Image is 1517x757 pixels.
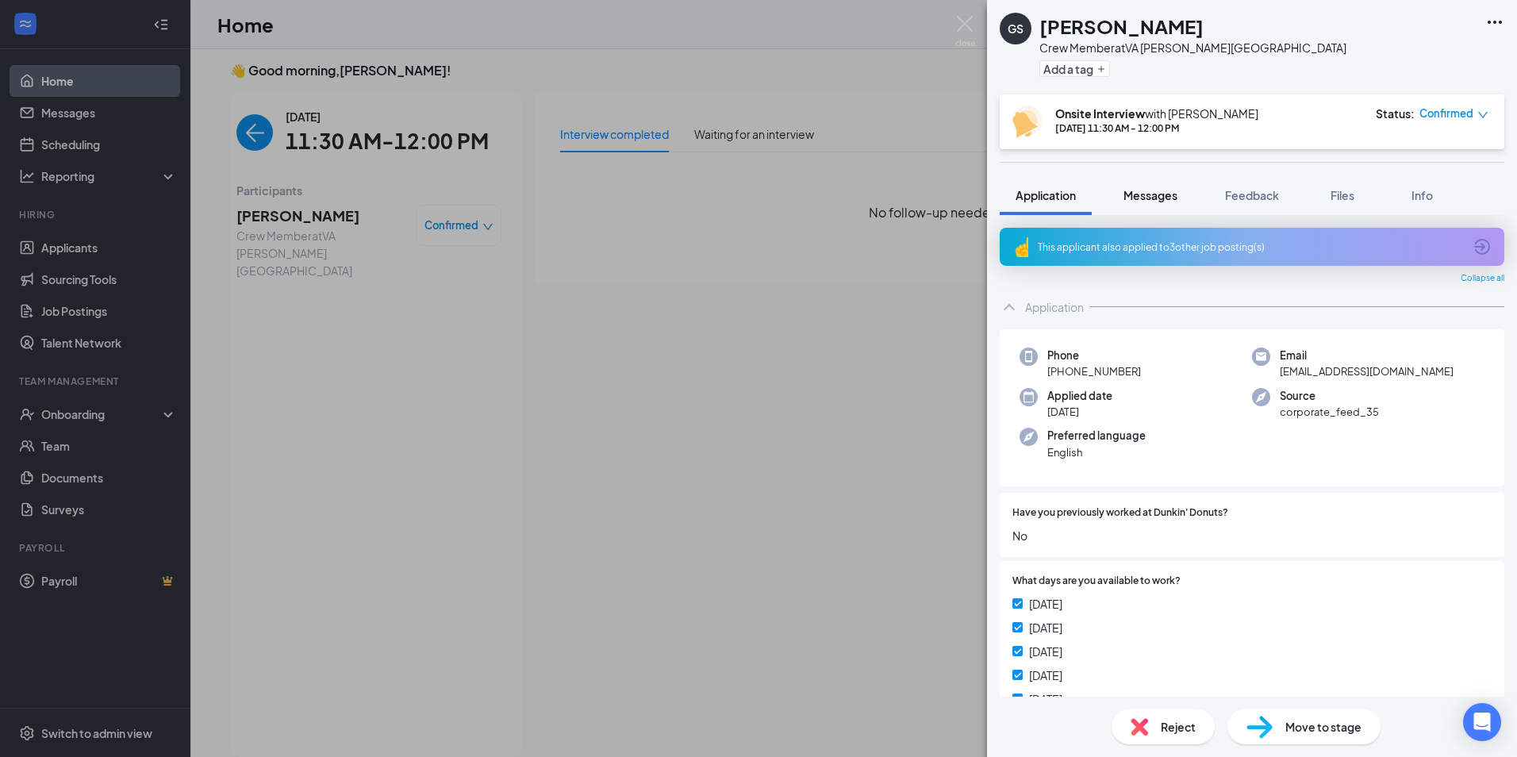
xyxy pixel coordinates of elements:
[1012,505,1228,521] span: Have you previously worked at Dunkin' Donuts?
[1000,298,1019,317] svg: ChevronUp
[1047,363,1141,379] span: [PHONE_NUMBER]
[1047,404,1112,420] span: [DATE]
[1029,643,1062,660] span: [DATE]
[1039,60,1110,77] button: PlusAdd a tag
[1463,703,1501,741] div: Open Intercom Messenger
[1025,299,1084,315] div: Application
[1280,363,1454,379] span: [EMAIL_ADDRESS][DOMAIN_NAME]
[1331,188,1354,202] span: Files
[1055,106,1258,121] div: with [PERSON_NAME]
[1047,444,1146,460] span: English
[1047,348,1141,363] span: Phone
[1161,718,1196,736] span: Reject
[1411,188,1433,202] span: Info
[1029,619,1062,636] span: [DATE]
[1029,690,1062,708] span: [DATE]
[1029,595,1062,613] span: [DATE]
[1016,188,1076,202] span: Application
[1477,110,1488,121] span: down
[1485,13,1504,32] svg: Ellipses
[1419,106,1473,121] span: Confirmed
[1038,240,1463,254] div: This applicant also applied to 3 other job posting(s)
[1055,121,1258,135] div: [DATE] 11:30 AM - 12:00 PM
[1029,667,1062,684] span: [DATE]
[1039,40,1346,56] div: Crew Member at VA [PERSON_NAME][GEOGRAPHIC_DATA]
[1461,272,1504,285] span: Collapse all
[1123,188,1177,202] span: Messages
[1008,21,1023,37] div: GS
[1055,106,1145,121] b: Onsite Interview
[1096,64,1106,74] svg: Plus
[1047,388,1112,404] span: Applied date
[1280,348,1454,363] span: Email
[1039,13,1204,40] h1: [PERSON_NAME]
[1376,106,1415,121] div: Status :
[1012,527,1492,544] span: No
[1280,388,1379,404] span: Source
[1280,404,1379,420] span: corporate_feed_35
[1473,237,1492,256] svg: ArrowCircle
[1225,188,1279,202] span: Feedback
[1285,718,1361,736] span: Move to stage
[1012,574,1181,589] span: What days are you available to work?
[1047,428,1146,444] span: Preferred language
